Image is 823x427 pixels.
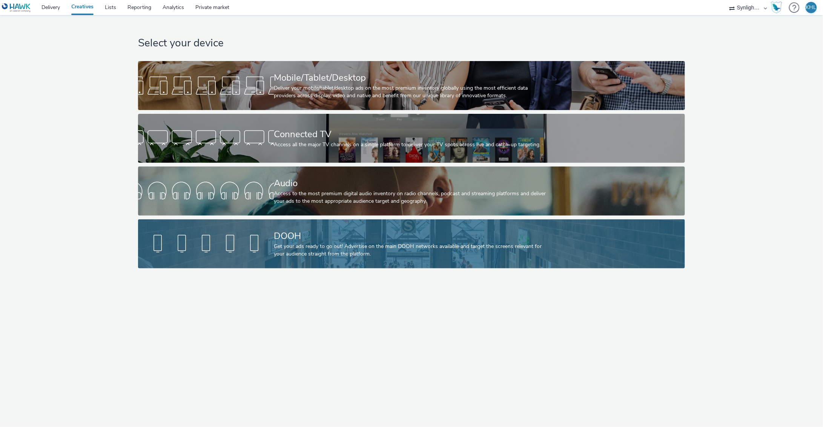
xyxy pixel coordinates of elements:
a: Hawk Academy [771,2,785,14]
a: Mobile/Tablet/DesktopDeliver your mobile/tablet/desktop ads on the most premium inventory globall... [138,61,685,110]
a: AudioAccess to the most premium digital audio inventory on radio channels, podcast and streaming ... [138,167,685,216]
div: DOOH [274,230,546,243]
h1: Select your device [138,36,685,51]
div: Mobile/Tablet/Desktop [274,71,546,84]
a: DOOHGet your ads ready to go out! Advertise on the main DOOH networks available and target the sc... [138,219,685,268]
a: Connected TVAccess all the major TV channels on a single platform to deliver your TV spots across... [138,114,685,163]
div: KHL [806,2,817,13]
div: Connected TV [274,128,546,141]
div: Audio [274,177,546,190]
img: Hawk Academy [771,2,782,14]
div: Access to the most premium digital audio inventory on radio channels, podcast and streaming platf... [274,190,546,205]
div: Deliver your mobile/tablet/desktop ads on the most premium inventory globally using the most effi... [274,84,546,100]
div: Get your ads ready to go out! Advertise on the main DOOH networks available and target the screen... [274,243,546,258]
div: Access all the major TV channels on a single platform to deliver your TV spots across live and ca... [274,141,546,148]
img: undefined Logo [2,3,31,12]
